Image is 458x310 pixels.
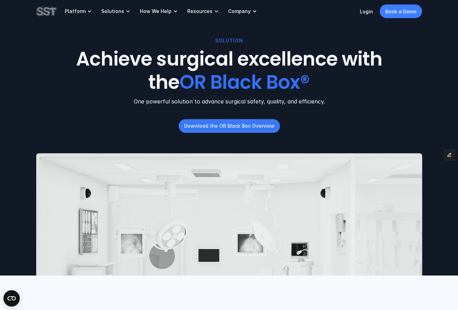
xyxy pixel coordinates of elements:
button: Edit Framer Content [444,150,455,160]
a: Download the OR Black Box Overview [178,119,280,133]
img: SST logo [36,5,57,17]
p: Book a Demo [385,8,417,15]
button: Open CMP widget [3,290,20,307]
span: OR Black Box® [179,69,310,96]
p: Company [228,8,251,14]
p: SOLUTION [215,37,243,44]
p: Solutions [101,8,124,14]
p: One powerful solution to advance surgical safety, quality, and efficiency. [36,97,422,105]
p: How We Help [140,8,172,14]
p: Platform [65,8,86,14]
h1: Achieve surgical excellence with the [63,48,395,94]
p: Resources [187,8,212,14]
p: Download the OR Black Box Overview [184,122,274,129]
a: Book a Demo [380,4,422,18]
a: Login [360,9,373,14]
